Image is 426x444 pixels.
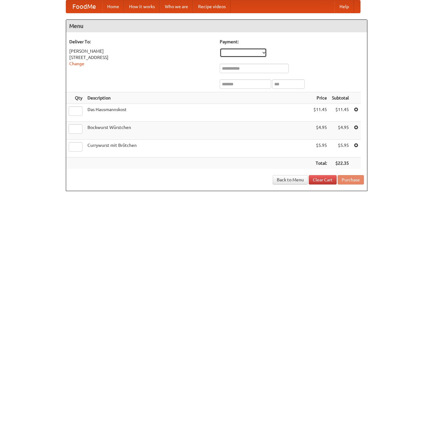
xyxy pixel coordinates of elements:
[69,48,213,54] div: [PERSON_NAME]
[69,39,213,45] h5: Deliver To:
[329,122,351,140] td: $4.95
[85,140,311,158] td: Currywurst mit Brötchen
[329,92,351,104] th: Subtotal
[85,122,311,140] td: Bockwurst Würstchen
[309,175,337,185] a: Clear Cart
[69,61,84,66] a: Change
[193,0,231,13] a: Recipe videos
[102,0,124,13] a: Home
[329,158,351,169] th: $22.35
[329,140,351,158] td: $5.95
[329,104,351,122] td: $11.45
[66,92,85,104] th: Qty
[124,0,160,13] a: How it works
[273,175,308,185] a: Back to Menu
[66,0,102,13] a: FoodMe
[338,175,364,185] button: Purchase
[311,122,329,140] td: $4.95
[160,0,193,13] a: Who we are
[311,158,329,169] th: Total:
[311,140,329,158] td: $5.95
[334,0,354,13] a: Help
[85,92,311,104] th: Description
[311,92,329,104] th: Price
[69,54,213,61] div: [STREET_ADDRESS]
[311,104,329,122] td: $11.45
[220,39,364,45] h5: Payment:
[66,20,367,32] h4: Menu
[85,104,311,122] td: Das Hausmannskost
